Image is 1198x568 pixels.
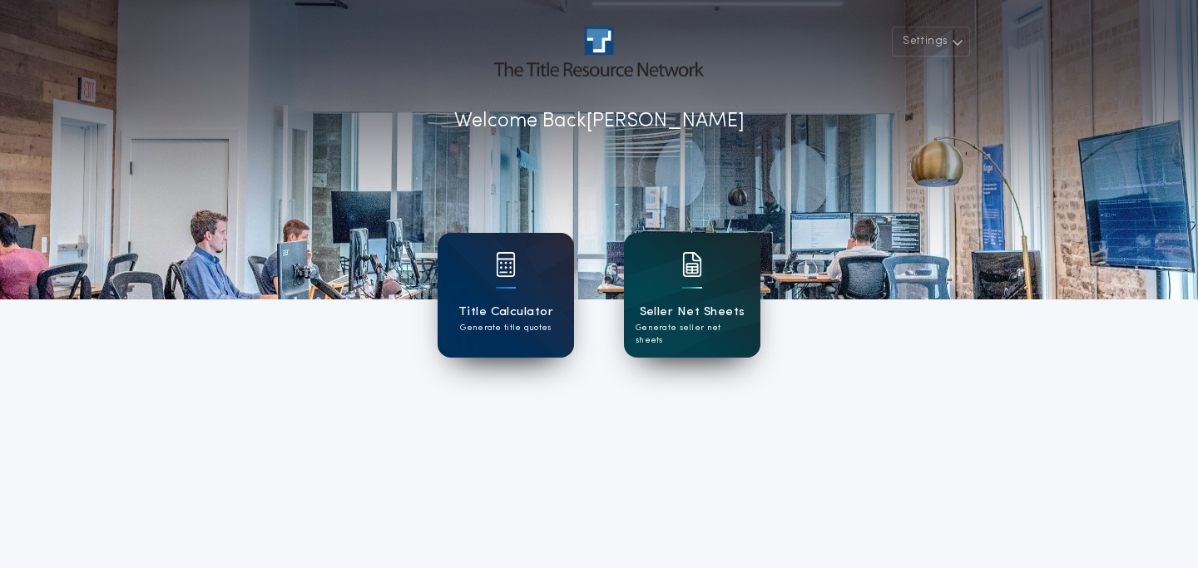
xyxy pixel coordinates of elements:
img: card icon [682,252,702,277]
button: Settings [892,27,970,57]
img: card icon [496,252,516,277]
a: card iconTitle CalculatorGenerate title quotes [438,233,574,358]
p: Generate title quotes [460,322,551,334]
p: Generate seller net sheets [636,322,749,347]
img: account-logo [494,27,704,77]
h1: Title Calculator [458,303,553,322]
p: Welcome Back [PERSON_NAME] [454,106,745,136]
h1: Seller Net Sheets [640,303,745,322]
a: card iconSeller Net SheetsGenerate seller net sheets [624,233,760,358]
